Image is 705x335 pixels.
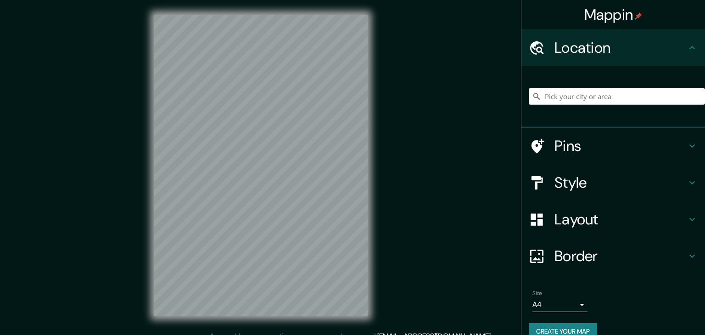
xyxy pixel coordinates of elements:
[554,210,687,229] h4: Layout
[154,15,368,316] canvas: Map
[521,238,705,274] div: Border
[521,164,705,201] div: Style
[554,39,687,57] h4: Location
[529,88,705,105] input: Pick your city or area
[521,128,705,164] div: Pins
[521,201,705,238] div: Layout
[554,173,687,192] h4: Style
[554,247,687,265] h4: Border
[584,6,643,24] h4: Mappin
[521,29,705,66] div: Location
[635,12,642,20] img: pin-icon.png
[532,297,587,312] div: A4
[554,137,687,155] h4: Pins
[532,290,542,297] label: Size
